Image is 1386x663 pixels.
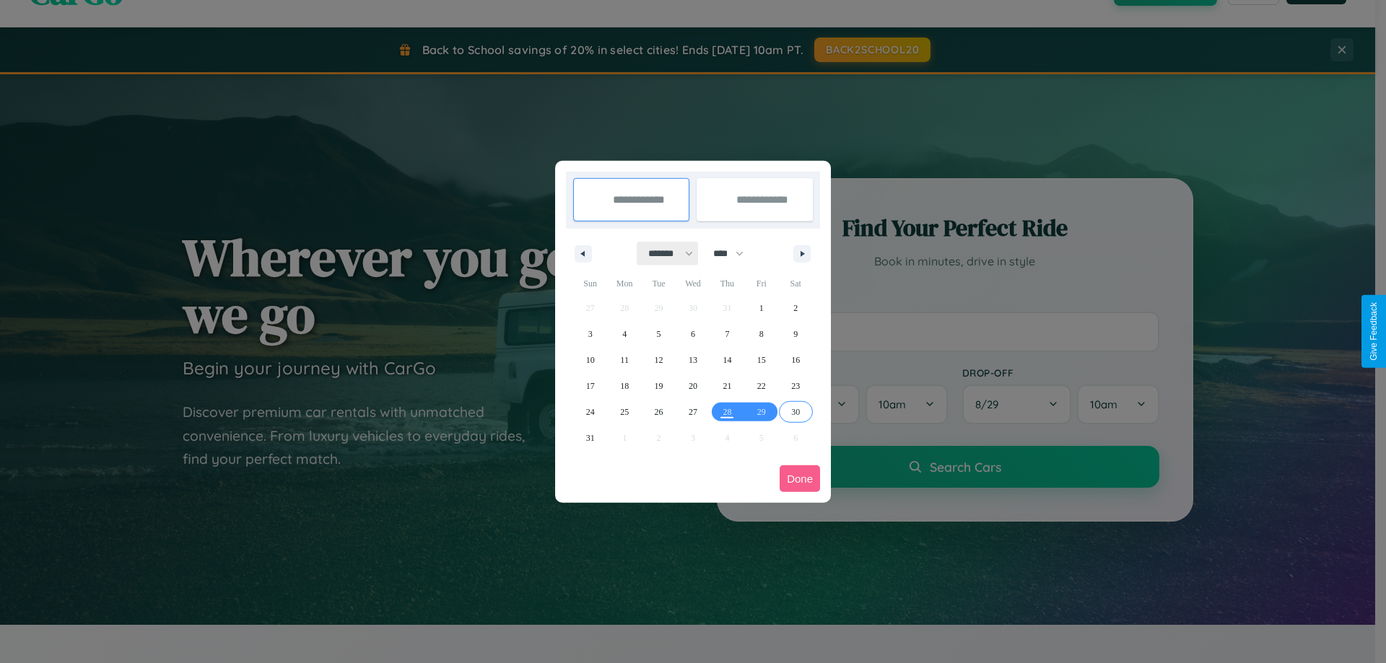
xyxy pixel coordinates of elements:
[676,321,710,347] button: 6
[723,399,731,425] span: 28
[710,373,744,399] button: 21
[1369,302,1379,361] div: Give Feedback
[791,399,800,425] span: 30
[676,347,710,373] button: 13
[676,399,710,425] button: 27
[607,373,641,399] button: 18
[725,321,729,347] span: 7
[676,373,710,399] button: 20
[723,373,731,399] span: 21
[607,321,641,347] button: 4
[791,373,800,399] span: 23
[744,295,778,321] button: 1
[607,399,641,425] button: 25
[642,321,676,347] button: 5
[710,272,744,295] span: Thu
[710,399,744,425] button: 28
[689,373,697,399] span: 20
[573,373,607,399] button: 17
[779,321,813,347] button: 9
[620,373,629,399] span: 18
[793,321,798,347] span: 9
[586,425,595,451] span: 31
[744,399,778,425] button: 29
[642,399,676,425] button: 26
[759,321,764,347] span: 8
[779,399,813,425] button: 30
[793,295,798,321] span: 2
[573,321,607,347] button: 3
[655,347,663,373] span: 12
[586,373,595,399] span: 17
[791,347,800,373] span: 16
[622,321,627,347] span: 4
[759,295,764,321] span: 1
[607,347,641,373] button: 11
[723,347,731,373] span: 14
[586,399,595,425] span: 24
[710,321,744,347] button: 7
[573,347,607,373] button: 10
[779,272,813,295] span: Sat
[620,399,629,425] span: 25
[689,347,697,373] span: 13
[757,373,766,399] span: 22
[573,425,607,451] button: 31
[573,399,607,425] button: 24
[757,347,766,373] span: 15
[744,347,778,373] button: 15
[655,373,663,399] span: 19
[744,272,778,295] span: Fri
[689,399,697,425] span: 27
[757,399,766,425] span: 29
[676,272,710,295] span: Wed
[573,272,607,295] span: Sun
[586,347,595,373] span: 10
[657,321,661,347] span: 5
[779,347,813,373] button: 16
[620,347,629,373] span: 11
[642,373,676,399] button: 19
[588,321,593,347] span: 3
[779,295,813,321] button: 2
[779,373,813,399] button: 23
[655,399,663,425] span: 26
[691,321,695,347] span: 6
[744,321,778,347] button: 8
[607,272,641,295] span: Mon
[780,465,820,492] button: Done
[642,347,676,373] button: 12
[642,272,676,295] span: Tue
[744,373,778,399] button: 22
[710,347,744,373] button: 14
